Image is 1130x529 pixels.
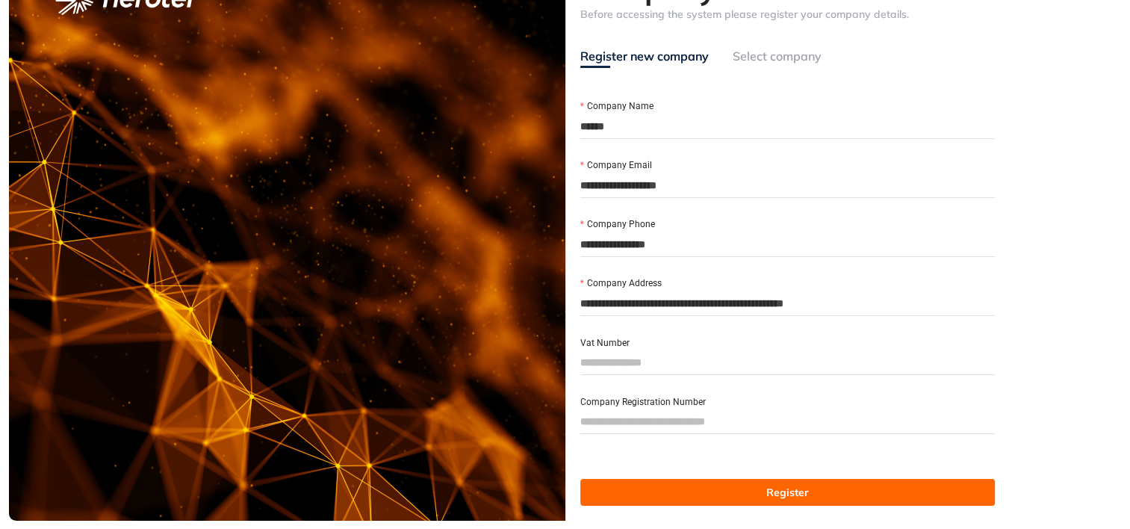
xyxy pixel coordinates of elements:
[580,410,996,433] input: Company Registration Number
[580,217,655,232] label: Company Phone
[580,395,706,409] label: Company Registration Number
[580,292,996,315] input: Company Address
[580,7,909,21] span: Before accessing the system please register your company details.
[580,158,652,173] label: Company Email
[580,233,996,256] input: Company Phone
[580,47,709,66] div: Register new company
[580,276,662,291] label: Company Address
[580,115,996,137] input: Company Name
[733,47,822,66] div: Select company
[580,99,654,114] label: Company Name
[580,336,630,350] label: Vat Number
[580,174,996,197] input: Company Email
[580,479,996,506] button: Register
[766,484,809,501] span: Register
[580,351,996,374] input: Vat Number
